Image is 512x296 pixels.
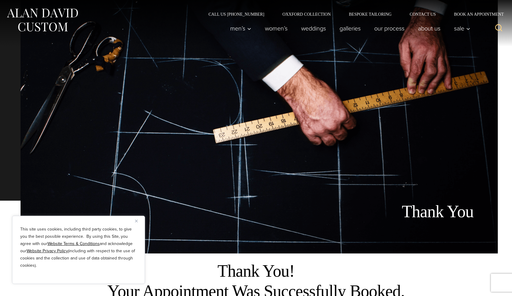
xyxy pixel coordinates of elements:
[199,12,506,16] nav: Secondary Navigation
[473,278,506,293] iframe: Opens a widget where you can chat to one of our agents
[273,12,340,16] a: Oxxford Collection
[199,12,273,16] a: Call Us [PHONE_NUMBER]
[339,202,474,222] h1: Thank You
[20,226,137,269] p: This site uses cookies, including third party cookies, to give you the best possible experience. ...
[6,7,79,33] img: Alan David Custom
[454,25,470,31] span: Sale
[224,22,474,34] nav: Primary Navigation
[258,22,295,34] a: Women’s
[135,220,138,222] img: Close
[411,22,447,34] a: About Us
[47,240,100,247] a: Website Terms & Conditions
[340,12,401,16] a: Bespoke Tailoring
[295,22,333,34] a: weddings
[491,21,506,36] button: View Search Form
[401,12,445,16] a: Contact Us
[333,22,368,34] a: Galleries
[230,25,251,31] span: Men’s
[445,12,506,16] a: Book an Appointment
[368,22,411,34] a: Our Process
[135,217,142,224] button: Close
[27,248,68,254] a: Website Privacy Policy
